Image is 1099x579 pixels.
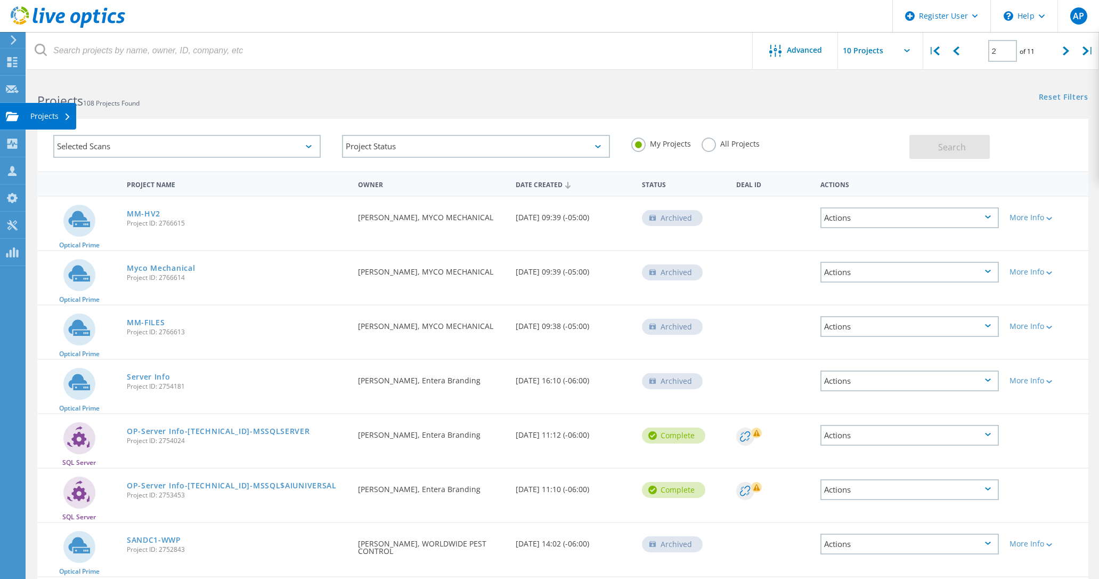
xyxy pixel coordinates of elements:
div: Actions [820,371,999,391]
a: Live Optics Dashboard [11,22,125,30]
div: Actions [820,479,999,500]
span: Project ID: 2766613 [127,329,347,335]
span: Project ID: 2766614 [127,275,347,281]
span: Optical Prime [59,242,100,248]
span: Optical Prime [59,405,100,412]
svg: \n [1004,11,1013,21]
div: [PERSON_NAME], Entera Branding [353,360,510,395]
div: [DATE] 09:39 (-05:00) [510,197,637,232]
div: More Info [1010,540,1083,548]
span: AP [1073,12,1084,20]
span: Project ID: 2754181 [127,383,347,390]
div: Date Created [510,174,637,194]
div: More Info [1010,268,1083,276]
div: [PERSON_NAME], WORLDWIDE PEST CONTROL [353,523,510,566]
span: 108 Projects Found [83,99,140,108]
div: Owner [353,174,510,194]
div: Project Name [121,174,353,194]
div: Actions [820,425,999,446]
div: Archived [642,536,703,552]
a: Server Info [127,373,170,381]
span: Optical Prime [59,568,100,575]
div: More Info [1010,377,1083,384]
span: of 11 [1020,47,1035,56]
span: Optical Prime [59,296,100,303]
div: Archived [642,319,703,335]
div: [PERSON_NAME], MYCO MECHANICAL [353,197,510,232]
span: Advanced [787,46,822,54]
div: Archived [642,210,703,226]
span: SQL Server [62,514,96,520]
label: My Projects [631,138,691,148]
div: [DATE] 09:39 (-05:00) [510,251,637,286]
a: Reset Filters [1039,93,1088,102]
div: Actions [815,174,1004,194]
b: Projects [37,92,83,109]
div: Deal Id [731,174,815,194]
div: [DATE] 09:38 (-05:00) [510,305,637,341]
div: Projects [30,112,71,120]
span: Project ID: 2752843 [127,546,347,553]
div: Actions [820,207,999,228]
div: [PERSON_NAME], MYCO MECHANICAL [353,305,510,341]
div: Complete [642,482,705,498]
a: MM-FILES [127,319,165,326]
div: Archived [642,373,703,389]
div: | [1077,32,1099,70]
div: [PERSON_NAME], MYCO MECHANICAL [353,251,510,286]
button: Search [909,135,990,159]
div: Complete [642,428,705,444]
span: SQL Server [62,460,96,466]
div: Selected Scans [53,135,321,158]
label: All Projects [702,138,760,148]
div: [DATE] 14:02 (-06:00) [510,523,637,558]
a: SANDC1-WWP [127,536,181,544]
div: [PERSON_NAME], Entera Branding [353,469,510,504]
div: [DATE] 16:10 (-06:00) [510,360,637,395]
a: MM-HV2 [127,210,160,218]
div: More Info [1010,323,1083,330]
div: Actions [820,534,999,554]
div: [DATE] 11:12 (-06:00) [510,414,637,449]
div: More Info [1010,214,1083,221]
div: [PERSON_NAME], Entera Branding [353,414,510,449]
div: Actions [820,262,999,283]
a: Myco Mechanical [127,264,196,272]
div: | [923,32,945,70]
div: [DATE] 11:10 (-06:00) [510,469,637,504]
a: OP-Server Info-[TECHNICAL_ID]-MSSQLSERVER [127,428,310,435]
input: Search projects by name, owner, ID, company, etc [27,32,753,69]
span: Project ID: 2766615 [127,220,347,227]
span: Project ID: 2753453 [127,492,347,498]
span: Search [938,141,966,153]
div: Archived [642,264,703,280]
div: Status [637,174,731,194]
span: Optical Prime [59,351,100,357]
div: Actions [820,316,999,337]
a: OP-Server Info-[TECHNICAL_ID]-MSSQL$AIUNIVERSAL [127,482,337,489]
div: Project Status [342,135,609,158]
span: Project ID: 2754024 [127,438,347,444]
